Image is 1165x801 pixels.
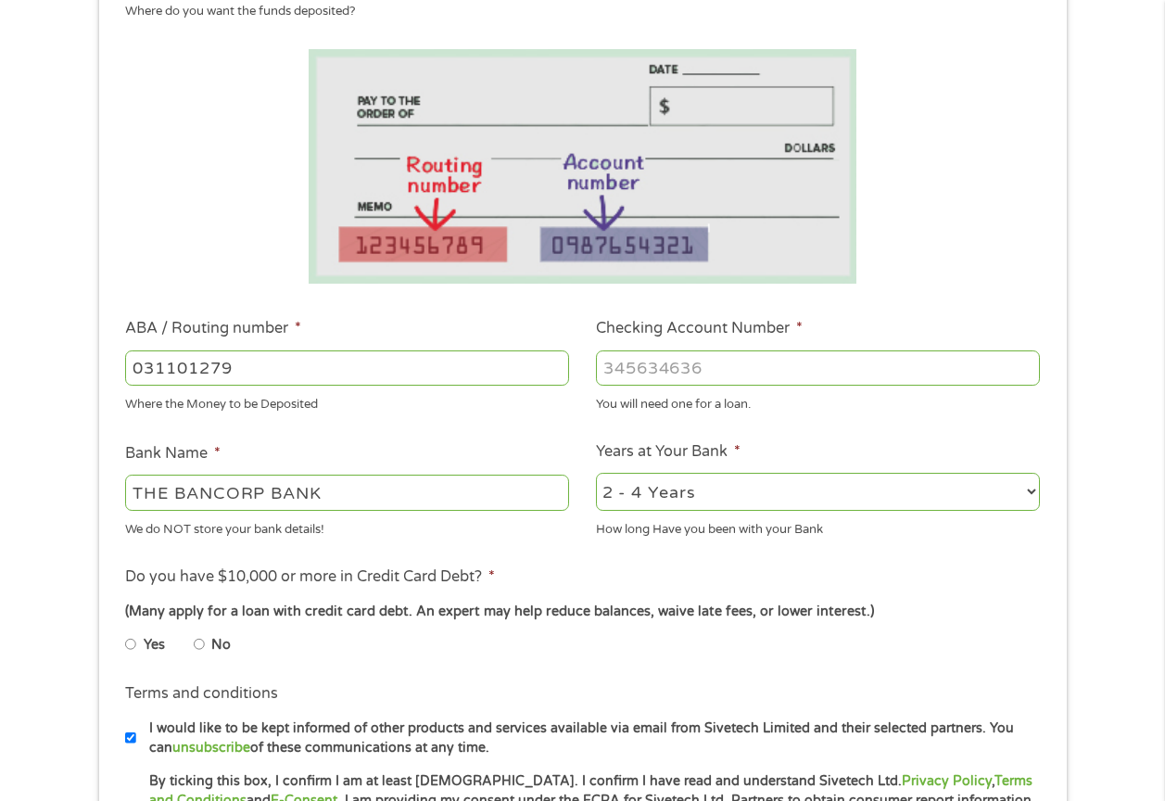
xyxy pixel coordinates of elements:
div: We do NOT store your bank details! [125,514,569,539]
label: Do you have $10,000 or more in Credit Card Debt? [125,567,495,587]
a: unsubscribe [172,740,250,756]
input: 263177916 [125,350,569,386]
label: Bank Name [125,444,221,464]
label: No [211,635,231,655]
label: Terms and conditions [125,684,278,704]
img: Routing number location [309,49,857,284]
div: How long Have you been with your Bank [596,514,1040,539]
label: Yes [144,635,165,655]
label: Years at Your Bank [596,442,741,462]
div: You will need one for a loan. [596,389,1040,414]
label: ABA / Routing number [125,319,301,338]
a: Privacy Policy [902,773,992,789]
input: 345634636 [596,350,1040,386]
label: Checking Account Number [596,319,803,338]
div: Where the Money to be Deposited [125,389,569,414]
label: I would like to be kept informed of other products and services available via email from Sivetech... [136,718,1045,758]
div: (Many apply for a loan with credit card debt. An expert may help reduce balances, waive late fees... [125,602,1039,622]
div: Where do you want the funds deposited? [125,3,1026,21]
